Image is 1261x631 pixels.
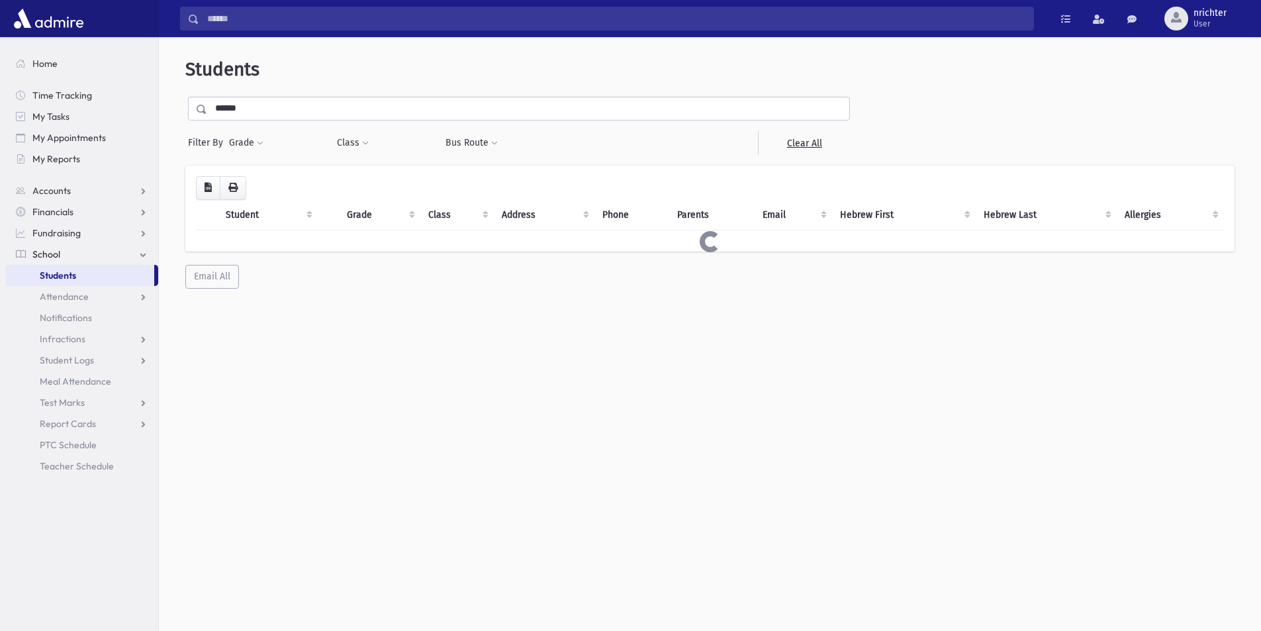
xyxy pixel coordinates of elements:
a: Fundraising [5,222,158,244]
span: Financials [32,206,73,218]
button: Class [336,131,369,155]
input: Search [199,7,1033,30]
span: Fundraising [32,227,81,239]
button: Grade [228,131,264,155]
a: Home [5,53,158,74]
a: Students [5,265,154,286]
span: Filter By [188,136,228,150]
span: nrichter [1193,8,1227,19]
span: School [32,248,60,260]
a: My Tasks [5,106,158,127]
span: My Tasks [32,111,70,122]
span: Accounts [32,185,71,197]
span: My Reports [32,153,80,165]
a: Accounts [5,180,158,201]
a: Financials [5,201,158,222]
span: Attendance [40,291,89,303]
th: Email [755,200,832,230]
span: Notifications [40,312,92,324]
button: Email All [185,265,239,289]
th: Grade [339,200,420,230]
button: CSV [196,176,220,200]
span: User [1193,19,1227,29]
th: Phone [594,200,669,230]
a: Time Tracking [5,85,158,106]
a: School [5,244,158,265]
a: Report Cards [5,413,158,434]
span: Teacher Schedule [40,460,114,472]
a: Notifications [5,307,158,328]
span: Meal Attendance [40,375,111,387]
a: My Reports [5,148,158,170]
th: Hebrew Last [976,200,1117,230]
span: Test Marks [40,397,85,409]
button: Print [220,176,246,200]
a: Clear All [758,131,850,155]
span: PTC Schedule [40,439,97,451]
a: PTC Schedule [5,434,158,456]
a: Meal Attendance [5,371,158,392]
a: Infractions [5,328,158,350]
th: Parents [669,200,755,230]
span: My Appointments [32,132,106,144]
button: Bus Route [445,131,498,155]
span: Student Logs [40,354,94,366]
span: Report Cards [40,418,96,430]
span: Home [32,58,58,70]
span: Students [40,269,76,281]
th: Class [420,200,494,230]
span: Time Tracking [32,89,92,101]
a: My Appointments [5,127,158,148]
img: AdmirePro [11,5,87,32]
a: Student Logs [5,350,158,371]
th: Student [218,200,318,230]
a: Teacher Schedule [5,456,158,477]
a: Test Marks [5,392,158,413]
th: Allergies [1117,200,1224,230]
th: Hebrew First [832,200,975,230]
span: Students [185,58,259,80]
a: Attendance [5,286,158,307]
span: Infractions [40,333,85,345]
th: Address [494,200,594,230]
